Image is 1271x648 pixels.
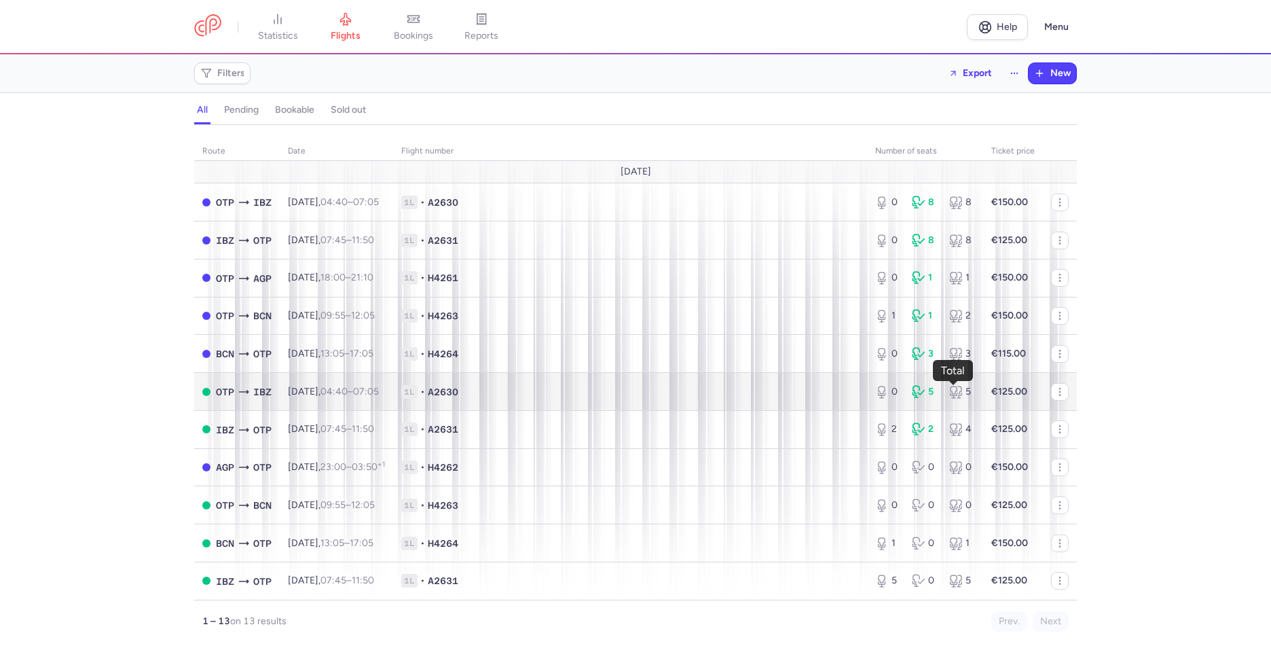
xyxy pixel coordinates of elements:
span: 1L [401,537,418,550]
button: Filters [195,63,250,84]
time: 07:05 [353,196,379,208]
span: A2631 [428,422,458,436]
span: IBZ [216,233,234,248]
span: OTP [253,574,272,589]
div: 0 [912,461,938,474]
a: bookings [380,12,447,42]
div: 2 [949,309,975,323]
span: [DATE] [621,166,651,177]
span: A2631 [428,234,458,247]
span: AGP [253,271,272,286]
span: IBZ [253,384,272,399]
div: 1 [912,271,938,285]
div: 0 [875,461,901,474]
span: 1L [401,499,418,512]
span: BCN [253,308,272,323]
span: – [320,461,385,473]
div: 1 [875,309,901,323]
span: [DATE], [288,348,373,359]
div: 0 [875,347,901,361]
div: 2 [912,422,938,436]
div: 1 [912,309,938,323]
strong: €125.00 [991,234,1027,246]
div: 3 [949,347,975,361]
span: reports [464,30,498,42]
span: 1L [401,271,418,285]
button: New [1029,63,1076,84]
div: 3 [912,347,938,361]
span: 1L [401,196,418,209]
time: 07:05 [353,386,379,397]
span: [DATE], [288,272,373,283]
span: H4264 [428,537,458,550]
span: – [320,537,373,549]
time: 12:05 [351,310,375,321]
span: • [420,234,425,247]
button: Prev. [991,611,1027,632]
h4: all [197,104,208,116]
strong: €150.00 [991,310,1028,321]
span: – [320,348,373,359]
th: route [194,141,280,162]
span: [DATE], [288,499,375,511]
span: OTP [253,346,272,361]
sup: +1 [377,460,385,469]
span: – [320,310,375,321]
div: 4 [949,422,975,436]
div: 8 [949,196,975,209]
span: H4264 [428,347,458,361]
span: 1L [401,422,418,436]
span: on 13 results [230,615,287,627]
span: OTP [216,271,234,286]
strong: €125.00 [991,499,1027,511]
span: – [320,272,373,283]
div: 5 [912,385,938,399]
div: 0 [875,196,901,209]
span: [DATE], [288,575,374,586]
span: OTP [253,233,272,248]
span: OTP [253,422,272,437]
span: A2630 [428,196,458,209]
span: IBZ [216,574,234,589]
time: 13:05 [320,537,344,549]
span: BCN [216,536,234,551]
span: [DATE], [288,461,385,473]
th: number of seats [867,141,983,162]
span: • [420,309,425,323]
span: A2630 [428,385,458,399]
time: 21:10 [351,272,373,283]
div: 8 [912,196,938,209]
time: 23:00 [320,461,346,473]
strong: €150.00 [991,537,1028,549]
th: date [280,141,393,162]
span: flights [331,30,361,42]
span: • [420,537,425,550]
span: OTP [253,460,272,475]
div: 0 [912,537,938,550]
div: 0 [875,234,901,247]
span: – [320,575,374,586]
button: Menu [1036,14,1077,40]
div: 5 [949,574,975,588]
span: • [420,422,425,436]
time: 04:40 [320,386,348,397]
span: – [320,423,374,435]
div: 1 [875,537,901,550]
time: 11:50 [352,423,374,435]
strong: €150.00 [991,461,1028,473]
h4: sold out [331,104,366,116]
span: A2631 [428,574,458,588]
span: – [320,499,375,511]
span: • [420,196,425,209]
strong: €125.00 [991,575,1027,586]
span: OTP [216,384,234,399]
strong: €150.00 [991,196,1028,208]
span: H4262 [428,461,458,474]
a: flights [312,12,380,42]
div: 0 [912,499,938,512]
span: • [420,461,425,474]
th: Flight number [393,141,867,162]
time: 04:40 [320,196,348,208]
div: 8 [949,234,975,247]
span: H4263 [428,499,458,512]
